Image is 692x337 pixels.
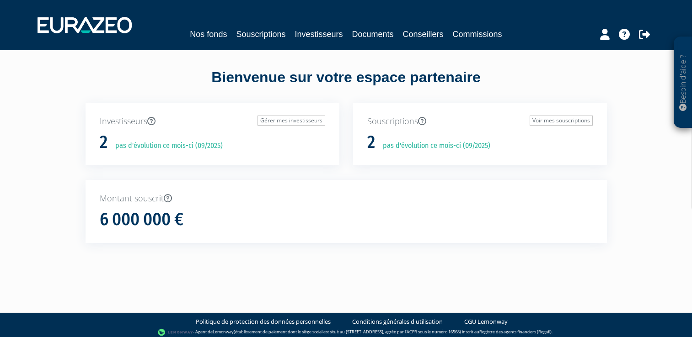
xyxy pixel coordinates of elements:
p: Investisseurs [100,116,325,127]
p: pas d'évolution ce mois-ci (09/2025) [109,141,223,151]
a: CGU Lemonway [464,317,508,326]
p: Souscriptions [367,116,593,127]
img: logo-lemonway.png [158,328,193,337]
a: Souscriptions [236,28,285,41]
a: Gérer mes investisseurs [257,116,325,126]
a: Commissions [453,28,502,41]
div: - Agent de (établissement de paiement dont le siège social est situé au [STREET_ADDRESS], agréé p... [9,328,683,337]
a: Registre des agents financiers (Regafi) [479,329,552,335]
a: Lemonway [213,329,234,335]
a: Voir mes souscriptions [530,116,593,126]
img: 1732889491-logotype_eurazeo_blanc_rvb.png [38,17,132,33]
h1: 2 [100,133,107,152]
h1: 2 [367,133,375,152]
a: Politique de protection des données personnelles [196,317,331,326]
p: pas d'évolution ce mois-ci (09/2025) [376,141,490,151]
a: Conseillers [403,28,444,41]
a: Investisseurs [295,28,343,41]
p: Montant souscrit [100,193,593,205]
div: Bienvenue sur votre espace partenaire [79,67,614,103]
a: Nos fonds [190,28,227,41]
h1: 6 000 000 € [100,210,183,229]
a: Conditions générales d'utilisation [352,317,443,326]
a: Documents [352,28,394,41]
p: Besoin d'aide ? [678,42,688,124]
